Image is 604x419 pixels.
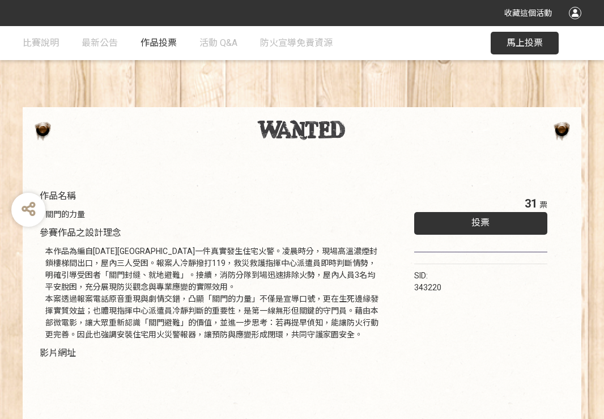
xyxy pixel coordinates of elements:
span: 影片網址 [40,348,76,358]
a: 比賽說明 [23,26,59,60]
span: 票 [539,200,547,209]
span: 作品名稱 [40,191,76,201]
div: 關門的力量 [45,209,380,221]
span: 收藏這個活動 [504,9,552,18]
span: 活動 Q&A [199,37,237,48]
span: 投票 [471,217,490,228]
span: 31 [525,197,537,210]
span: 最新公告 [82,37,118,48]
a: 最新公告 [82,26,118,60]
span: 馬上投票 [507,37,543,48]
a: 防火宣導免費資源 [260,26,333,60]
a: 作品投票 [141,26,177,60]
a: 活動 Q&A [199,26,237,60]
div: 本作品為編自[DATE][GEOGRAPHIC_DATA]一件真實發生住宅火警。凌晨時分，現場高溫濃煙封鎖樓梯間出口，屋內三人受困。報案人冷靜撥打119，救災救護指揮中心派遣員即時判斷情勢，明確... [45,246,380,341]
span: 作品投票 [141,37,177,48]
span: SID: 343220 [414,271,441,292]
button: 馬上投票 [491,32,559,54]
span: 防火宣導免費資源 [260,37,333,48]
span: 參賽作品之設計理念 [40,227,121,238]
span: 比賽說明 [23,37,59,48]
